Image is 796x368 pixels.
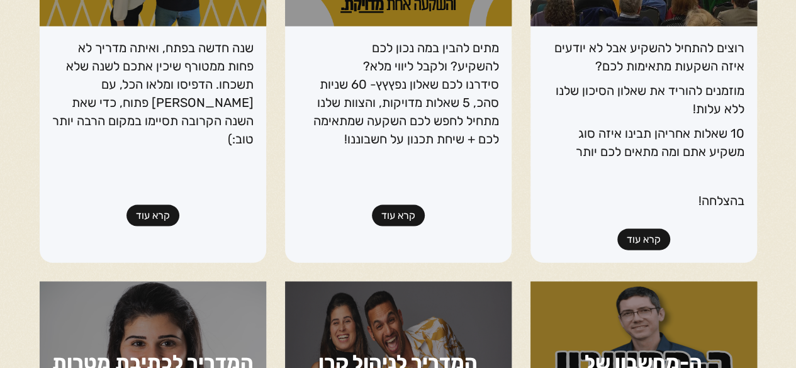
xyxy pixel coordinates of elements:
p: בהצלחה! [543,192,744,210]
a: קרא עוד [372,205,425,226]
p: ‍ [543,167,744,186]
p: מוזמנים להוריד את שאלון הסיכון שלנו ללא עלות! [543,82,744,118]
p: מתים להבין במה נכון לכם להשקיע? ולקבל ליווי מלא? סידרנו לכם שאלון נפץץץ- 60 שניות סהכ, 5 שאלות מד... [298,39,499,148]
p: 10 שאלות אחריהן תבינו איזה סוג משקיע אתם ומה מתאים לכם יותר [543,125,744,161]
p: שנה חדשה בפתח, ואיתה מדריך לא פחות ממטורף שיכין אתכם לשנה שלא תשכחו. הדפיסו ומלאו הכל, עם [PERSON... [52,39,254,148]
a: קרא עוד [126,205,179,226]
a: קרא עוד [617,229,670,250]
p: רוצים להתחיל להשקיע אבל לא יודעים איזה השקעות מתאימות לכם? [543,39,744,75]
